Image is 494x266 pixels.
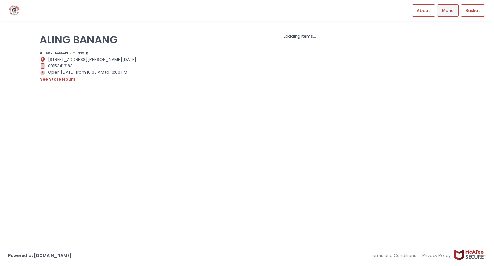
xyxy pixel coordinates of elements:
img: logo [8,5,21,16]
p: ALING BANANG [40,33,137,46]
button: see store hours [40,76,76,83]
a: Terms and Conditions [370,249,419,262]
a: Privacy Policy [419,249,454,262]
b: ALING BANANG - Pasig [40,50,89,56]
div: [STREET_ADDRESS][PERSON_NAME][DATE] [40,56,137,63]
div: Open [DATE] from 10:00 AM to 10:00 PM [40,69,137,83]
div: 09153413183 [40,63,137,69]
span: About [417,7,430,14]
a: Menu [437,4,459,16]
span: Basket [465,7,480,14]
a: Powered by[DOMAIN_NAME] [8,252,72,259]
span: Menu [442,7,453,14]
img: mcafee-secure [454,249,486,261]
a: About [412,4,435,16]
div: Loading items... [145,33,454,40]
